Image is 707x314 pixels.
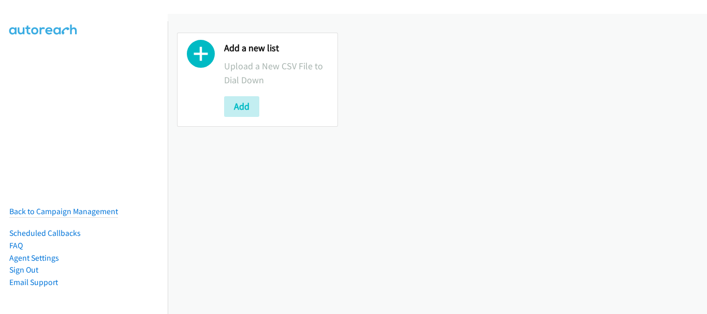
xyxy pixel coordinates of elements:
[9,265,38,275] a: Sign Out
[9,253,59,263] a: Agent Settings
[9,206,118,216] a: Back to Campaign Management
[9,228,81,238] a: Scheduled Callbacks
[9,241,23,250] a: FAQ
[224,42,328,54] h2: Add a new list
[224,59,328,87] p: Upload a New CSV File to Dial Down
[224,96,259,117] button: Add
[9,277,58,287] a: Email Support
